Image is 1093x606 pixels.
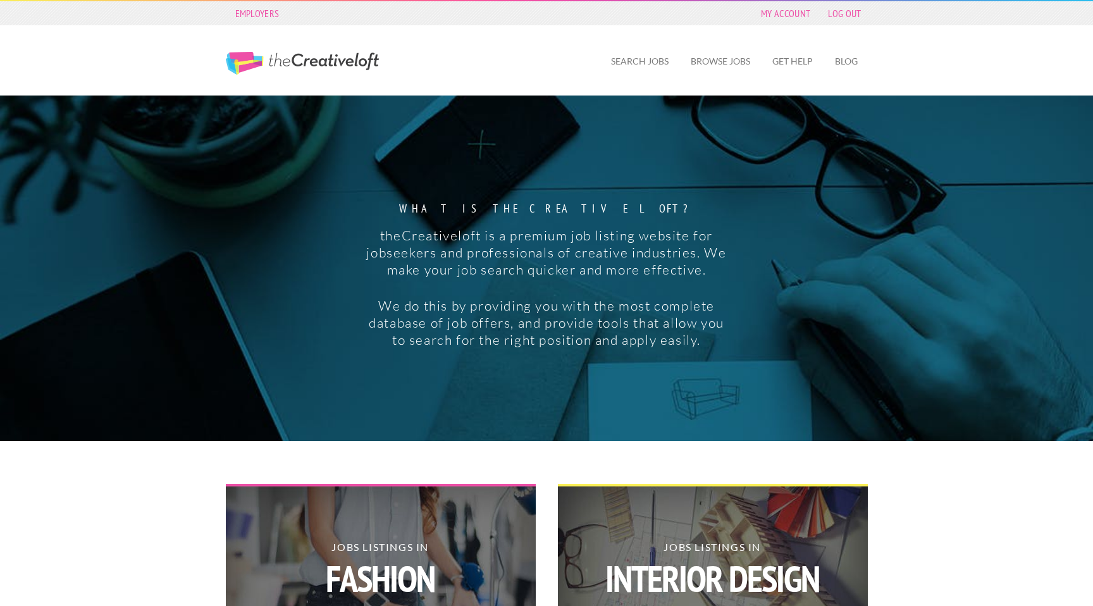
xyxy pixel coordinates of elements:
p: We do this by providing you with the most complete database of job offers, and provide tools that... [364,297,729,349]
h2: Jobs Listings in [225,542,535,597]
a: Search Jobs [601,47,679,76]
a: Get Help [762,47,823,76]
a: Blog [825,47,868,76]
strong: What is the creative loft? [364,203,729,214]
h2: Jobs Listings in [557,542,867,597]
a: Employers [229,4,286,22]
a: My Account [755,4,817,22]
strong: Interior Design [557,560,867,597]
strong: Fashion [225,560,535,597]
a: Log Out [822,4,867,22]
p: theCreativeloft is a premium job listing website for jobseekers and professionals of creative ind... [364,227,729,278]
a: The Creative Loft [226,52,379,75]
a: Browse Jobs [681,47,760,76]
